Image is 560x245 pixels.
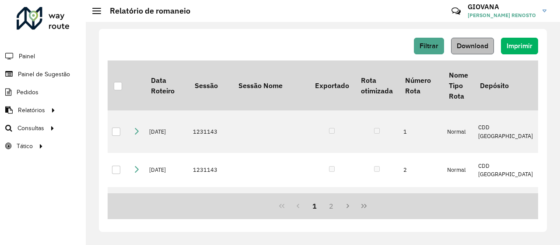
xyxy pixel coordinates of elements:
button: 1 [306,198,323,214]
button: Filtrar [414,38,444,54]
h3: GIOVANA [468,3,536,11]
span: Painel de Sugestão [18,70,70,79]
th: Sessão [189,60,232,110]
span: Filtrar [420,42,438,50]
td: 1231143 [189,153,232,187]
th: Rota otimizada [355,60,399,110]
button: Download [451,38,494,54]
th: Número Rota [399,60,443,110]
td: 1 [399,110,443,153]
h2: Relatório de romaneio [101,6,190,16]
td: [DATE] [145,110,189,153]
span: Relatórios [18,106,45,115]
td: CDD [GEOGRAPHIC_DATA] [474,110,538,153]
span: Pedidos [17,88,38,97]
button: Imprimir [501,38,538,54]
span: Painel [19,52,35,61]
span: Download [457,42,488,50]
button: Next Page [339,198,356,214]
th: Data Roteiro [145,60,189,110]
td: [DATE] [145,153,189,187]
td: Normal [443,153,474,187]
td: 1231143 [189,110,232,153]
td: Normal [443,110,474,153]
span: Tático [17,142,33,151]
th: Exportado [309,60,355,110]
th: Sessão Nome [232,60,309,110]
span: Consultas [17,124,44,133]
a: Contato Rápido [447,2,465,21]
td: CDD [GEOGRAPHIC_DATA] [474,153,538,187]
td: 2 [399,153,443,187]
span: [PERSON_NAME] RENOSTO [468,11,536,19]
th: Nome Tipo Rota [443,60,474,110]
button: 2 [323,198,339,214]
button: Last Page [356,198,372,214]
span: Imprimir [507,42,532,50]
th: Depósito [474,60,538,110]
